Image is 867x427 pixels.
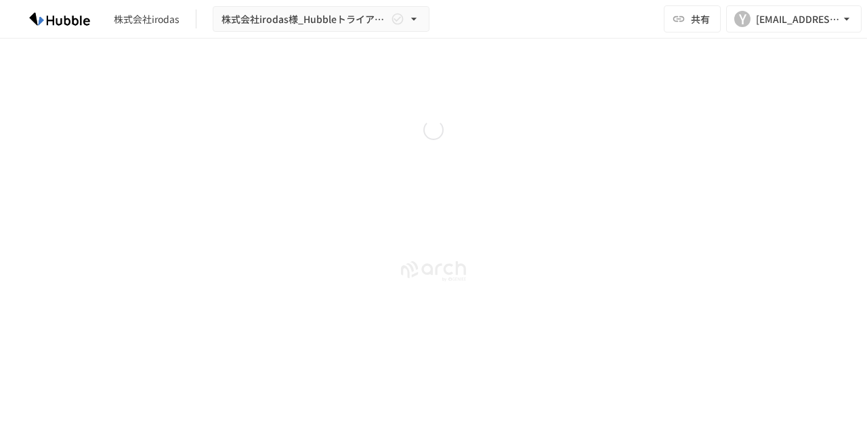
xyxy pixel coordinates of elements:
img: HzDRNkGCf7KYO4GfwKnzITak6oVsp5RHeZBEM1dQFiQ [16,8,103,30]
div: 株式会社irodas [114,12,179,26]
button: 株式会社irodas様_Hubbleトライアル導入資料 [213,6,429,32]
div: Y [734,11,750,27]
div: [EMAIL_ADDRESS][DOMAIN_NAME] [756,11,840,28]
button: 共有 [664,5,721,32]
span: 株式会社irodas様_Hubbleトライアル導入資料 [221,11,388,28]
button: Y[EMAIL_ADDRESS][DOMAIN_NAME] [726,5,862,32]
span: 共有 [691,12,710,26]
